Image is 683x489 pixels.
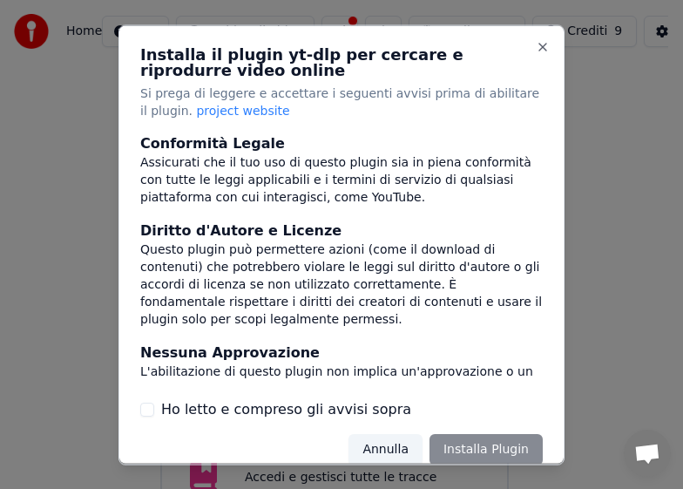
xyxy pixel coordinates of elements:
div: Diritto d'Autore e Licenze [140,221,543,241]
div: Assicurati che il tuo uso di questo plugin sia in piena conformità con tutte le leggi applicabili... [140,154,543,207]
span: project website [196,103,289,117]
button: Annulla [348,434,423,465]
div: Questo plugin può permettere azioni (come il download di contenuti) che potrebbero violare le leg... [140,241,543,329]
label: Ho letto e compreso gli avvisi sopra [161,399,411,420]
p: Si prega di leggere e accettare i seguenti avvisi prima di abilitare il plugin. [140,85,543,119]
div: L'abilitazione di questo plugin non implica un'approvazione o un supporto da parte della nostra a... [140,363,543,433]
div: Nessuna Approvazione [140,343,543,363]
h2: Installa il plugin yt-dlp per cercare e riprodurre video online [140,46,543,78]
div: Conformità Legale [140,133,543,154]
